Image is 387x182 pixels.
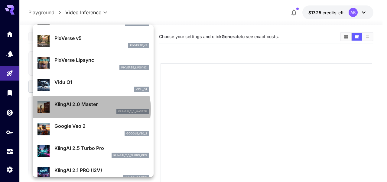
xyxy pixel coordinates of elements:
[37,32,149,51] div: PixVerse v5pixverse_v5
[118,109,147,114] p: klingai_2_0_master
[37,120,149,138] div: Google Veo 2google_veo_2
[37,76,149,94] div: Vidu Q1vidu_q1
[136,87,147,91] p: vidu_q1
[37,142,149,160] div: KlingAI 2.5 Turbo Proklingai_2_5_turbo_pro
[54,56,149,64] p: PixVerse Lipsync
[54,144,149,152] p: KlingAI 2.5 Turbo Pro
[113,153,147,157] p: klingai_2_5_turbo_pro
[37,98,149,117] div: KlingAI 2.0 Masterklingai_2_0_master
[37,54,149,72] div: PixVerse Lipsyncpixverse_lipsync
[125,175,147,180] p: klingai_2_1_pro
[54,35,149,42] p: PixVerse v5
[121,65,147,70] p: pixverse_lipsync
[54,78,149,86] p: Vidu Q1
[126,131,147,136] p: google_veo_2
[54,167,149,174] p: KlingAI 2.1 PRO (I2V)
[54,101,149,108] p: KlingAI 2.0 Master
[130,43,147,48] p: pixverse_v5
[54,122,149,130] p: Google Veo 2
